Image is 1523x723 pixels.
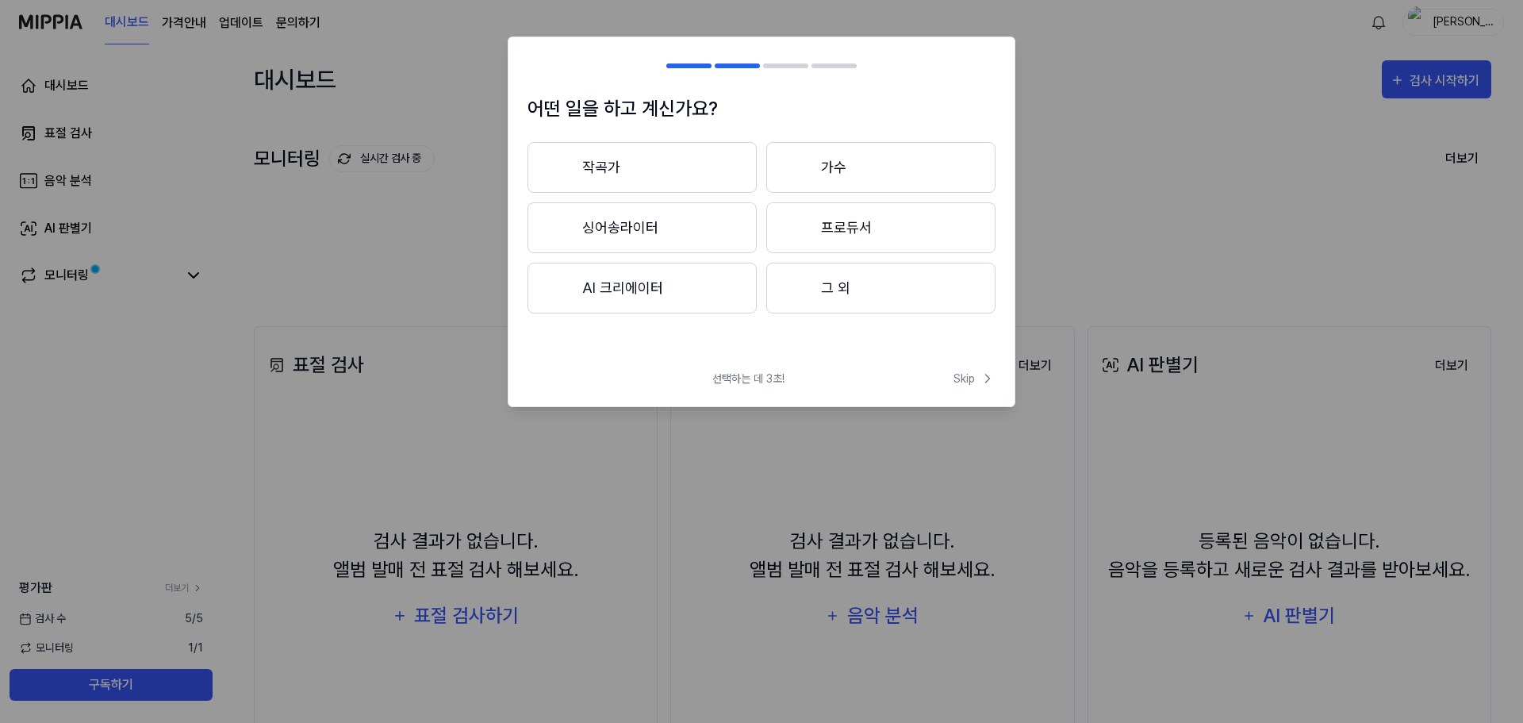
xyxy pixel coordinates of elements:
[527,202,757,253] button: 싱어송라이터
[527,263,757,313] button: AI 크리에이터
[527,142,757,193] button: 작곡가
[766,142,996,193] button: 가수
[950,371,996,387] button: Skip
[766,263,996,313] button: 그 외
[527,94,996,123] h1: 어떤 일을 하고 계신가요?
[712,371,785,387] span: 선택하는 데 3초!
[766,202,996,253] button: 프로듀서
[953,371,996,387] span: Skip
